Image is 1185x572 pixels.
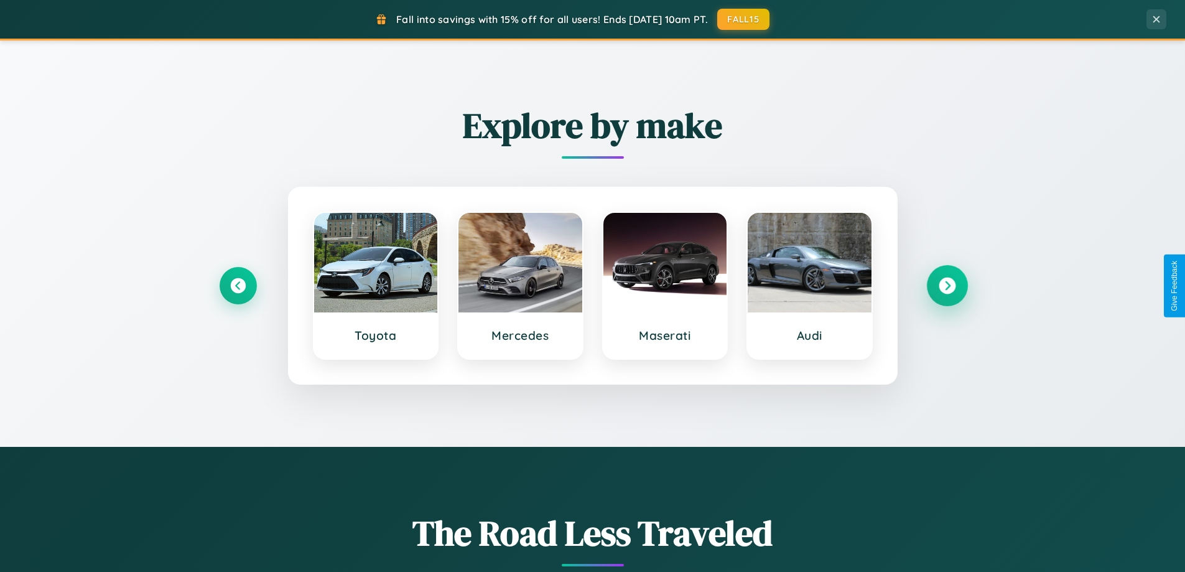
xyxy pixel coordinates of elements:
[717,9,769,30] button: FALL15
[327,328,425,343] h3: Toyota
[471,328,570,343] h3: Mercedes
[220,509,966,557] h1: The Road Less Traveled
[396,13,708,26] span: Fall into savings with 15% off for all users! Ends [DATE] 10am PT.
[616,328,715,343] h3: Maserati
[760,328,859,343] h3: Audi
[1170,261,1179,311] div: Give Feedback
[220,101,966,149] h2: Explore by make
